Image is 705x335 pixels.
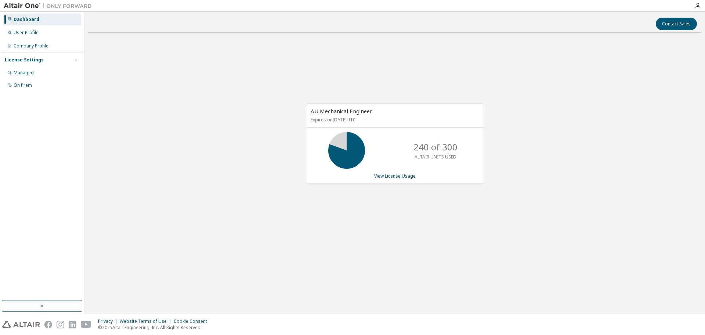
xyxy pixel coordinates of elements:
p: © 2025 Altair Engineering, Inc. All Rights Reserved. [98,324,211,331]
div: Company Profile [14,43,48,49]
div: Website Terms of Use [120,318,174,324]
img: altair_logo.svg [2,321,40,328]
span: AU Mechanical Engineer [311,107,372,115]
p: ALTAIR UNITS USED [415,154,456,160]
img: Altair One [4,2,95,10]
img: youtube.svg [81,321,91,328]
button: Contact Sales [656,18,697,30]
div: License Settings [5,57,44,63]
div: Managed [14,70,34,76]
div: Cookie Consent [174,318,211,324]
p: 240 of 300 [413,141,458,153]
div: On Prem [14,82,32,88]
img: facebook.svg [44,321,52,328]
div: Privacy [98,318,120,324]
div: User Profile [14,30,39,36]
div: Dashboard [14,17,39,22]
p: Expires on [DATE] UTC [311,117,477,123]
a: View License Usage [374,173,416,179]
img: linkedin.svg [69,321,76,328]
img: instagram.svg [57,321,64,328]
